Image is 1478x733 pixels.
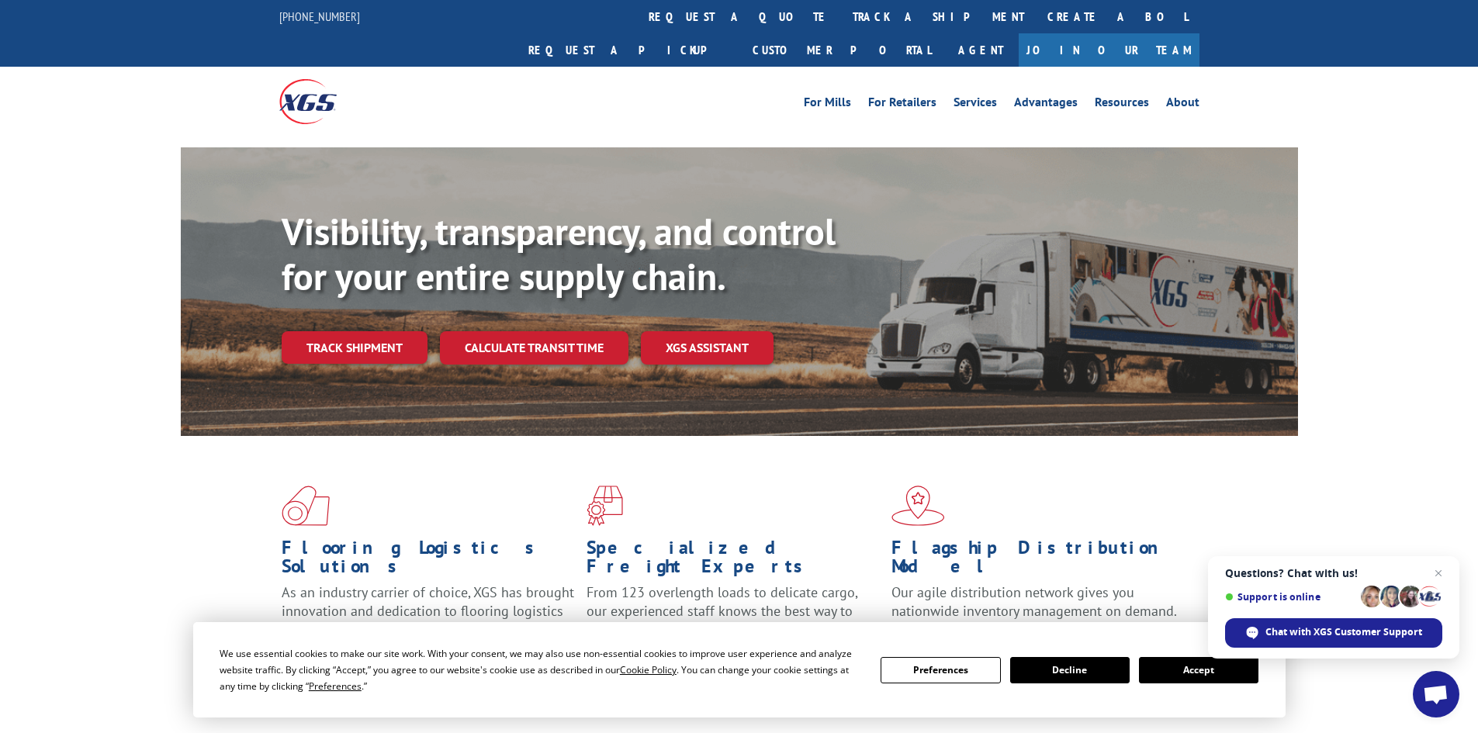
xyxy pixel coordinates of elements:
span: Close chat [1429,564,1448,583]
img: xgs-icon-total-supply-chain-intelligence-red [282,486,330,526]
p: From 123 overlength loads to delicate cargo, our experienced staff knows the best way to move you... [587,583,880,652]
a: Join Our Team [1019,33,1199,67]
a: [PHONE_NUMBER] [279,9,360,24]
button: Decline [1010,657,1130,683]
div: Open chat [1413,671,1459,717]
a: Customer Portal [741,33,943,67]
span: Cookie Policy [620,663,677,676]
a: Request a pickup [517,33,741,67]
span: Support is online [1225,591,1355,603]
b: Visibility, transparency, and control for your entire supply chain. [282,207,836,300]
a: XGS ASSISTANT [641,331,774,365]
a: Advantages [1014,96,1078,113]
a: For Retailers [868,96,936,113]
a: For Mills [804,96,851,113]
div: Chat with XGS Customer Support [1225,618,1442,648]
img: xgs-icon-focused-on-flooring-red [587,486,623,526]
span: Chat with XGS Customer Support [1265,625,1422,639]
button: Accept [1139,657,1258,683]
a: Track shipment [282,331,427,364]
h1: Flooring Logistics Solutions [282,538,575,583]
h1: Flagship Distribution Model [891,538,1185,583]
a: Calculate transit time [440,331,628,365]
span: As an industry carrier of choice, XGS has brought innovation and dedication to flooring logistics... [282,583,574,638]
div: We use essential cookies to make our site work. With your consent, we may also use non-essential ... [220,645,862,694]
a: Services [954,96,997,113]
a: Agent [943,33,1019,67]
span: Preferences [309,679,362,693]
button: Preferences [881,657,1000,683]
h1: Specialized Freight Experts [587,538,880,583]
img: xgs-icon-flagship-distribution-model-red [891,486,945,526]
div: Cookie Consent Prompt [193,622,1286,717]
a: Resources [1095,96,1149,113]
a: About [1166,96,1199,113]
span: Questions? Chat with us! [1225,567,1442,579]
span: Our agile distribution network gives you nationwide inventory management on demand. [891,583,1177,620]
